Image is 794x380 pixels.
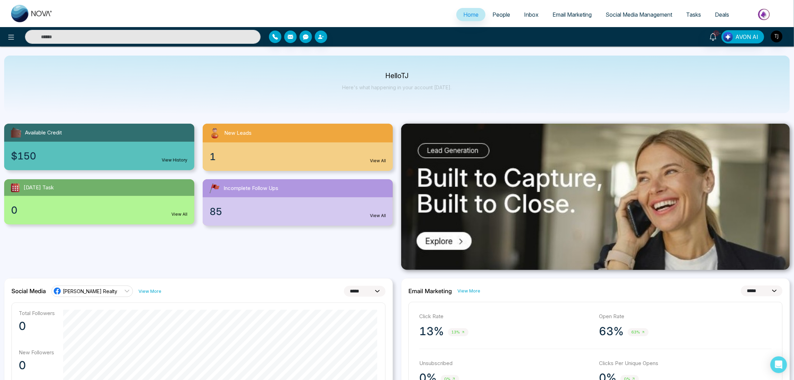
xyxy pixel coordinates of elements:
[198,179,397,226] a: Incomplete Follow Ups85View All
[11,5,53,22] img: Nova CRM Logo
[708,8,736,21] a: Deals
[210,204,222,219] span: 85
[223,184,278,192] span: Incomplete Follow Ups
[599,360,772,367] p: Clicks Per Unique Opens
[735,33,758,41] span: AVON AI
[723,32,733,42] img: Lead Flow
[552,11,592,18] span: Email Marketing
[599,313,772,321] p: Open Rate
[517,8,546,21] a: Inbox
[19,310,55,316] p: Total Followers
[771,31,783,42] img: User Avatar
[419,360,592,367] p: Unsubscribed
[25,129,62,137] span: Available Credit
[686,11,701,18] span: Tasks
[546,8,599,21] a: Email Marketing
[457,288,480,294] a: View More
[210,149,216,164] span: 1
[599,324,624,338] p: 63%
[208,182,221,195] img: followUps.svg
[208,126,221,140] img: newLeads.svg
[224,129,252,137] span: New Leads
[524,11,539,18] span: Inbox
[770,356,787,373] div: Open Intercom Messenger
[463,11,479,18] span: Home
[63,288,117,295] span: [PERSON_NAME] Realty
[679,8,708,21] a: Tasks
[485,8,517,21] a: People
[419,324,444,338] p: 13%
[138,288,161,295] a: View More
[715,11,729,18] span: Deals
[24,184,54,192] span: [DATE] Task
[740,7,790,22] img: Market-place.gif
[11,288,46,295] h2: Social Media
[721,30,764,43] button: AVON AI
[343,84,452,90] p: Here's what happening in your account [DATE].
[401,124,790,270] img: .
[198,124,397,171] a: New Leads1View All
[456,8,485,21] a: Home
[19,358,55,372] p: 0
[162,157,187,163] a: View History
[11,203,17,217] span: 0
[713,30,719,36] span: 10+
[492,11,510,18] span: People
[448,328,468,336] span: 13%
[10,126,22,139] img: availableCredit.svg
[370,158,386,164] a: View All
[11,149,36,163] span: $150
[171,211,187,217] a: View All
[19,319,55,333] p: 0
[419,313,592,321] p: Click Rate
[343,73,452,79] p: Hello TJ
[606,11,672,18] span: Social Media Management
[705,30,721,42] a: 10+
[628,328,649,336] span: 63%
[408,288,452,295] h2: Email Marketing
[10,182,21,193] img: todayTask.svg
[599,8,679,21] a: Social Media Management
[370,213,386,219] a: View All
[19,349,55,356] p: New Followers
